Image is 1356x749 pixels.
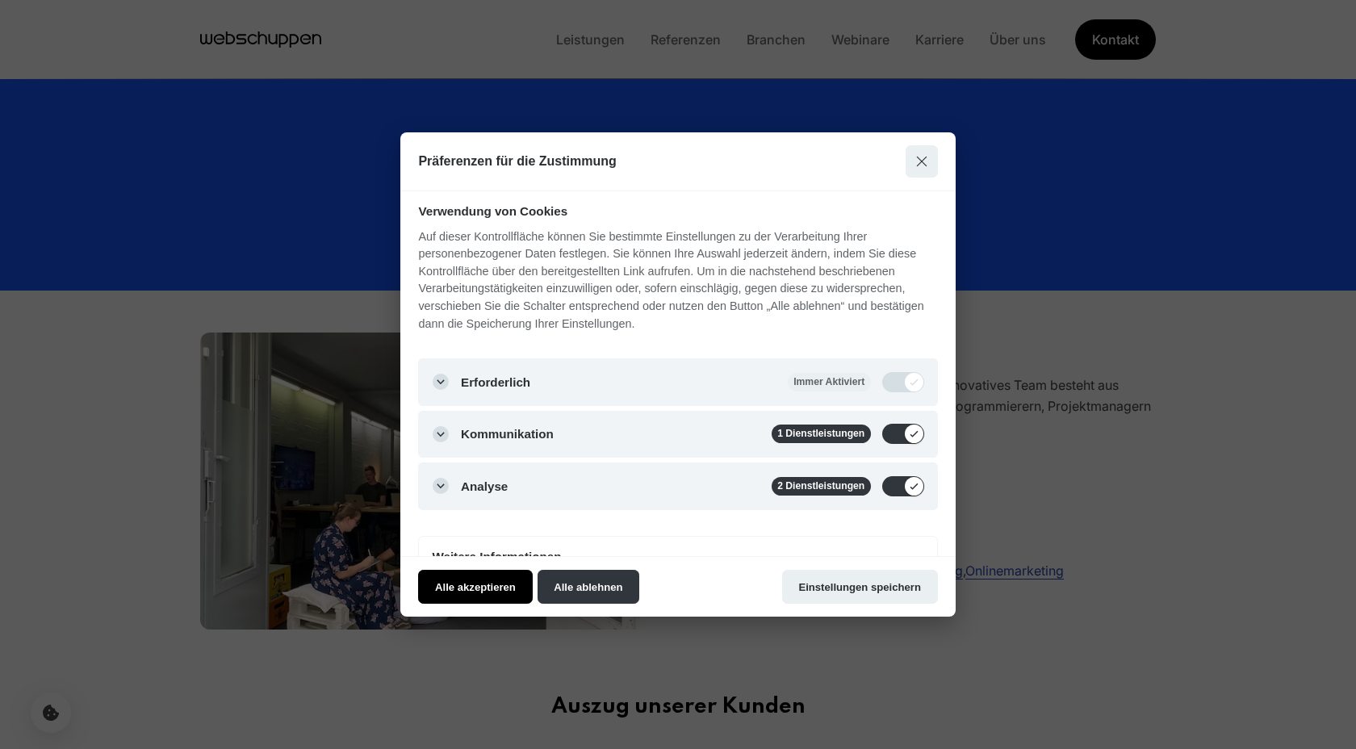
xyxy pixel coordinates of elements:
div: Verwendung von Cookies [418,204,567,218]
p: Auf dieser Kontrollfläche können Sie bestimmte Einstellungen zu der Verarbeitung Ihrer personenbe... [418,228,937,333]
span: 1 Dienstleistungen [772,425,871,443]
button: ErforderlichImmer Aktiviert [418,358,937,405]
span: Immer Aktiviert [788,373,871,391]
button: Analyse [418,462,937,509]
span: 2 Dienstleistungen [772,477,871,496]
div: Weitere Informationen [432,550,561,563]
button: Modal schließen [906,145,938,178]
button: Einstellungen speichern [782,570,938,604]
button: Alle ablehnen [538,570,640,604]
h2: Präferenzen für die Zustimmung [418,154,879,169]
button: Alle akzeptieren [418,570,532,604]
button: Kommunikation [418,411,937,458]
